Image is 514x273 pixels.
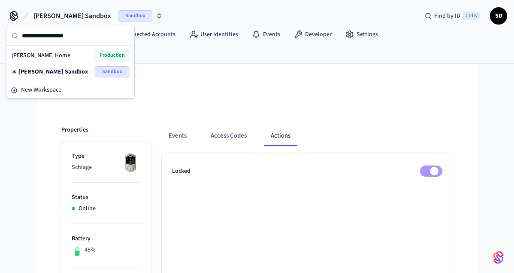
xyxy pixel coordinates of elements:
button: Events [162,126,194,146]
span: Sandbox [118,10,152,21]
p: Status [72,193,141,202]
span: New Workspace [21,86,61,95]
span: Ctrl K [463,12,480,20]
a: Developer [287,27,339,42]
p: Locked [172,167,190,176]
button: Access Codes [204,126,254,146]
img: Schlage Sense Smart Deadbolt with Camelot Trim, Front [120,152,141,173]
a: Events [245,27,287,42]
a: User Identities [182,27,245,42]
span: [PERSON_NAME] Home [12,51,70,60]
p: Type [72,152,141,161]
span: SD [491,8,506,24]
span: [PERSON_NAME] Sandbox [33,11,111,21]
div: Suggestions [6,46,134,82]
p: Battery [72,234,141,243]
a: Settings [339,27,385,42]
button: New Workspace [7,83,133,97]
img: SeamLogoGradient.69752ec5.svg [493,251,504,264]
div: ant example [162,126,453,146]
p: Properties [61,126,88,135]
span: Production [95,50,129,61]
p: 48% [85,245,96,255]
span: Find by ID [434,12,460,20]
p: Online [79,204,96,213]
div: Find by IDCtrl K [418,8,487,24]
h5: GARAGE [61,84,252,102]
span: [PERSON_NAME] Sandbox [18,67,88,76]
p: Schlage [72,163,141,172]
span: Sandbox [95,66,129,77]
button: Actions [264,126,297,146]
a: Connected Accounts [105,27,182,42]
button: SD [490,7,507,25]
